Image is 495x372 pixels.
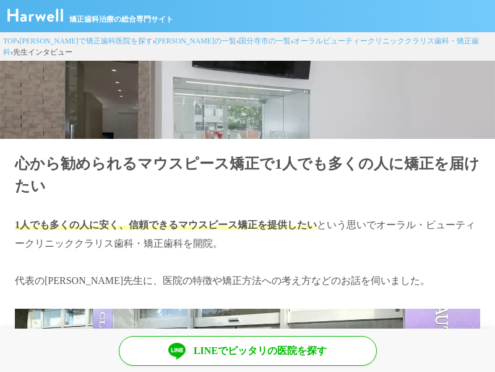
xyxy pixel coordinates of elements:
[15,153,480,197] h1: 心から勧められるマウスピース矯正で1人でも多くの人に矯正を届けたい
[13,48,72,56] span: 先生インタビュー
[7,9,63,22] img: ハーウェル
[239,37,291,45] a: 国分寺市の一覧
[3,37,17,45] a: TOP
[15,216,480,290] p: という思いでオーラル・ビューティークリニッククラリス歯科・矯正歯科を開院。 代表の[PERSON_NAME]先生に、医院の特徴や矯正方法への考え方などのお話を伺いました。
[15,219,317,230] span: 1人でも多くの人に安く、信頼できるマウスピース矯正を提供したい
[7,13,63,24] a: ハーウェル
[69,14,173,25] span: 矯正歯科治療の総合専門サイト
[19,37,152,45] a: [PERSON_NAME]で矯正歯科医院を探す
[119,336,377,366] a: LINEでピッタリの医院を探す
[155,37,236,45] a: [PERSON_NAME]の一覧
